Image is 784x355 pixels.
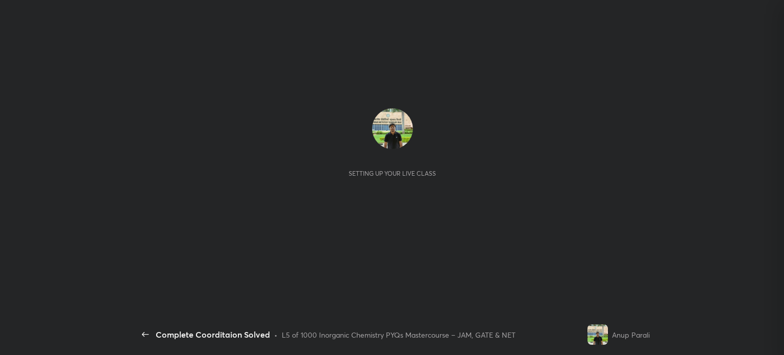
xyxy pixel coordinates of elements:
[349,170,436,177] div: Setting up your live class
[274,329,278,340] div: •
[612,329,650,340] div: Anup Parali
[156,328,270,341] div: Complete Coorditaion Solved
[282,329,516,340] div: L5 of 1000 Inorganic Chemistry PYQs Mastercourse – JAM, GATE & NET
[587,324,608,345] img: 2782fdca8abe4be7a832ca4e3fcd32a4.jpg
[372,108,413,149] img: 2782fdca8abe4be7a832ca4e3fcd32a4.jpg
